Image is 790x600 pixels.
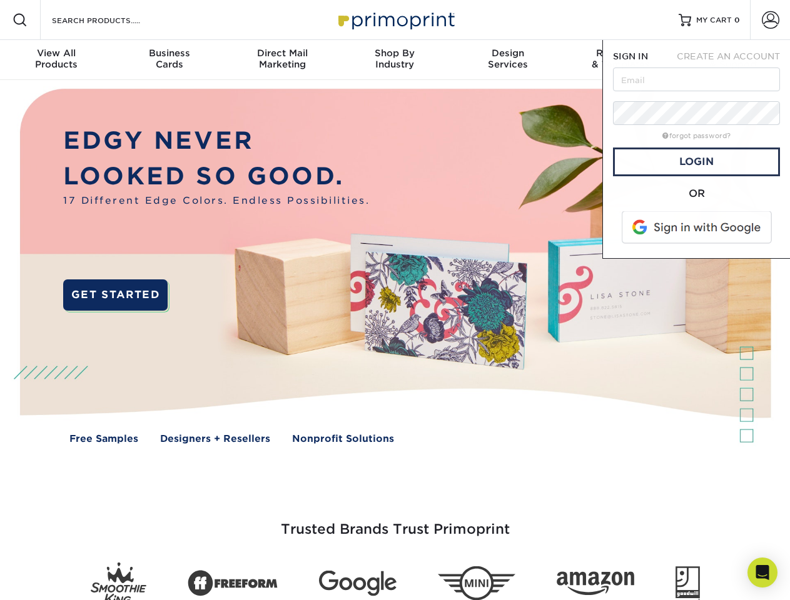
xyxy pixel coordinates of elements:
input: Email [613,67,780,91]
span: Resources [564,47,677,59]
img: Primoprint [333,6,458,33]
div: Marketing [226,47,338,70]
a: Resources& Templates [564,40,677,80]
div: Industry [338,47,451,70]
a: Shop ByIndustry [338,40,451,80]
img: Goodwill [676,566,700,600]
span: Business [113,47,225,59]
span: CREATE AN ACCOUNT [677,51,780,61]
img: Amazon [557,572,634,596]
h3: Trusted Brands Trust Primoprint [29,491,761,552]
a: GET STARTED [63,279,168,311]
p: LOOKED SO GOOD. [63,159,370,194]
input: SEARCH PRODUCTS..... [51,12,173,27]
a: Designers + Resellers [160,432,270,446]
div: & Templates [564,47,677,70]
div: Cards [113,47,225,70]
a: DesignServices [452,40,564,80]
a: Login [613,147,780,176]
a: Free Samples [69,432,138,446]
span: 17 Different Edge Colors. Endless Possibilities. [63,194,370,208]
a: BusinessCards [113,40,225,80]
a: Direct MailMarketing [226,40,338,80]
a: forgot password? [662,132,731,140]
span: Direct Mail [226,47,338,59]
div: Services [452,47,564,70]
img: Google [319,571,397,596]
iframe: Google Customer Reviews [3,562,106,596]
span: SIGN IN [613,51,648,61]
span: Shop By [338,47,451,59]
div: Open Intercom Messenger [747,557,777,587]
a: Nonprofit Solutions [292,432,394,446]
span: 0 [734,16,740,24]
span: MY CART [696,15,732,26]
span: Design [452,47,564,59]
p: EDGY NEVER [63,123,370,159]
div: OR [613,186,780,201]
